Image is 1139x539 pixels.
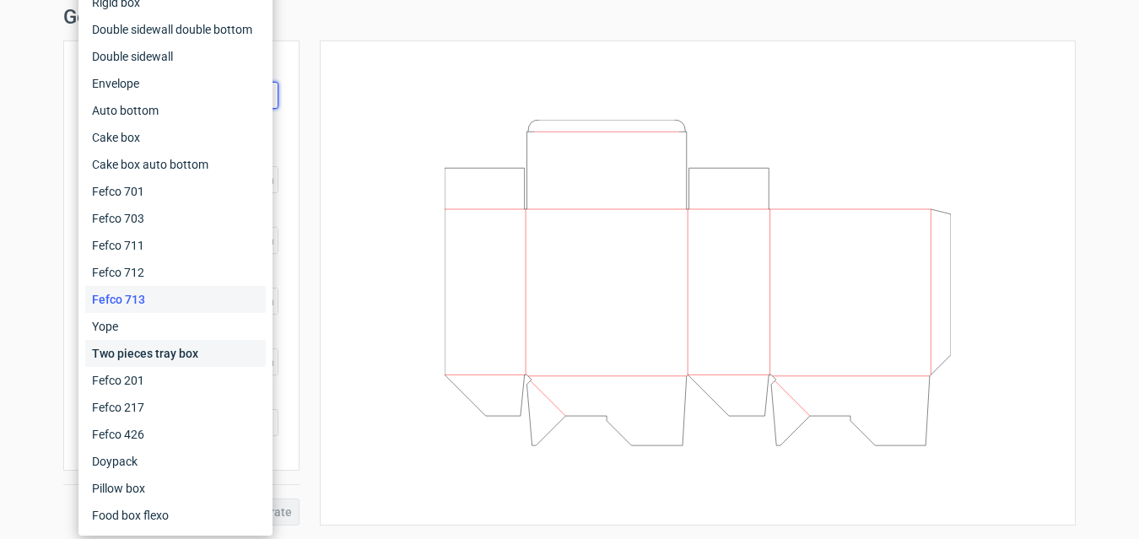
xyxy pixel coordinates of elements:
div: Pillow box [85,475,266,502]
div: Fefco 703 [85,205,266,232]
div: Two pieces tray box [85,340,266,367]
div: Food box flexo [85,502,266,529]
div: Double sidewall double bottom [85,16,266,43]
div: Fefco 712 [85,259,266,286]
div: Fefco 217 [85,394,266,421]
div: Cake box [85,124,266,151]
div: Cake box auto bottom [85,151,266,178]
div: Auto bottom [85,97,266,124]
div: Fefco 713 [85,286,266,313]
div: Double sidewall [85,43,266,70]
div: Fefco 701 [85,178,266,205]
div: Doypack [85,448,266,475]
h1: Generate new dieline [63,7,1076,27]
div: Yope [85,313,266,340]
div: Envelope [85,70,266,97]
div: Fefco 426 [85,421,266,448]
div: Fefco 201 [85,367,266,394]
div: Fefco 711 [85,232,266,259]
